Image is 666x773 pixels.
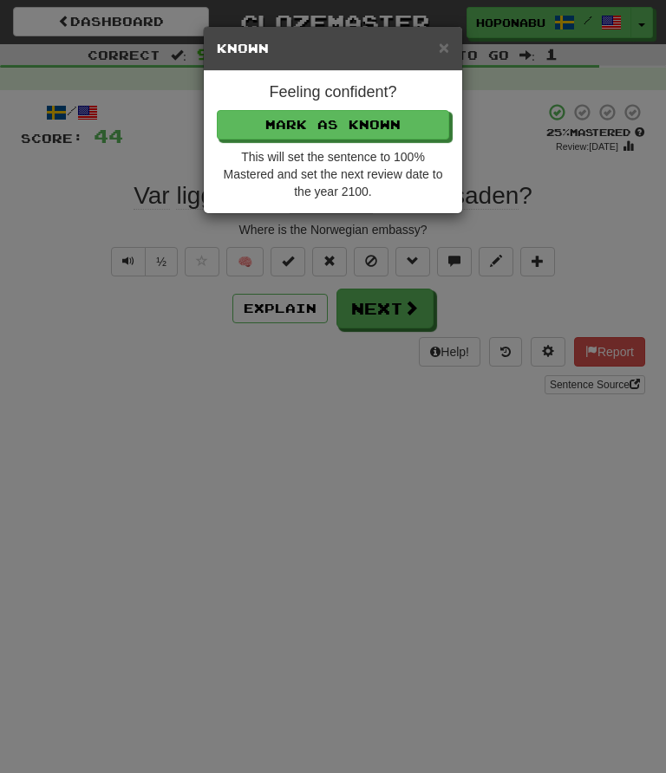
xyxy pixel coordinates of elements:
h4: Feeling confident? [217,84,449,101]
h5: Known [217,40,449,57]
button: Mark as Known [217,110,449,140]
span: × [439,37,449,57]
button: Close [439,38,449,56]
div: This will set the sentence to 100% Mastered and set the next review date to the year 2100. [217,148,449,200]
